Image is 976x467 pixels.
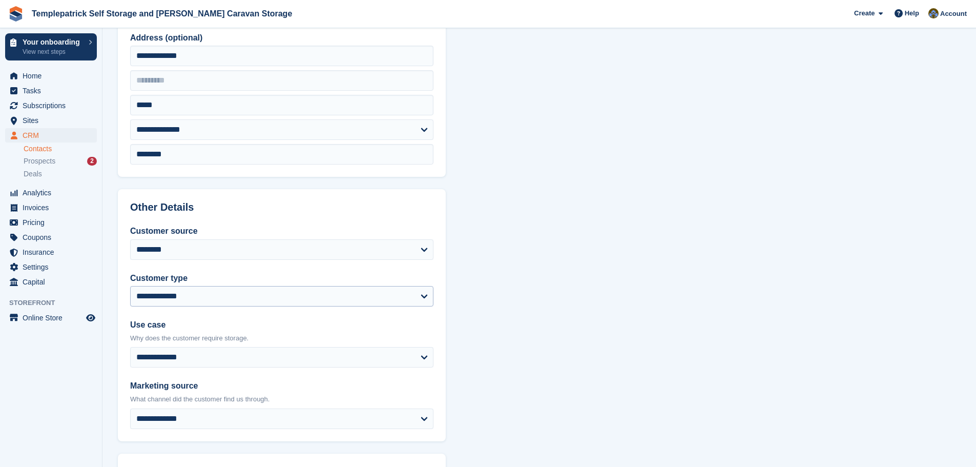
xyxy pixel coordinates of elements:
[5,215,97,230] a: menu
[130,380,433,392] label: Marketing source
[23,311,84,325] span: Online Store
[5,260,97,274] a: menu
[9,298,102,308] span: Storefront
[130,272,433,285] label: Customer type
[24,169,42,179] span: Deals
[28,5,296,22] a: Templepatrick Self Storage and [PERSON_NAME] Caravan Storage
[85,312,97,324] a: Preview store
[23,215,84,230] span: Pricing
[940,9,967,19] span: Account
[130,333,433,343] p: Why does the customer require storage.
[23,47,84,56] p: View next steps
[23,275,84,289] span: Capital
[130,32,433,44] label: Address (optional)
[5,33,97,60] a: Your onboarding View next steps
[24,156,55,166] span: Prospects
[23,128,84,143] span: CRM
[24,144,97,154] a: Contacts
[5,128,97,143] a: menu
[23,69,84,83] span: Home
[5,230,97,245] a: menu
[5,311,97,325] a: menu
[5,69,97,83] a: menu
[23,186,84,200] span: Analytics
[23,98,84,113] span: Subscriptions
[5,200,97,215] a: menu
[5,186,97,200] a: menu
[130,201,433,213] h2: Other Details
[23,113,84,128] span: Sites
[23,200,84,215] span: Invoices
[8,6,24,22] img: stora-icon-8386f47178a22dfd0bd8f6a31ec36ba5ce8667c1dd55bd0f319d3a0aa187defe.svg
[23,230,84,245] span: Coupons
[87,157,97,166] div: 2
[5,84,97,98] a: menu
[24,169,97,179] a: Deals
[130,225,433,237] label: Customer source
[5,245,97,259] a: menu
[24,156,97,167] a: Prospects 2
[130,319,433,331] label: Use case
[854,8,875,18] span: Create
[5,113,97,128] a: menu
[5,275,97,289] a: menu
[905,8,919,18] span: Help
[5,98,97,113] a: menu
[23,38,84,46] p: Your onboarding
[23,84,84,98] span: Tasks
[23,260,84,274] span: Settings
[130,394,433,404] p: What channel did the customer find us through.
[23,245,84,259] span: Insurance
[928,8,939,18] img: Karen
